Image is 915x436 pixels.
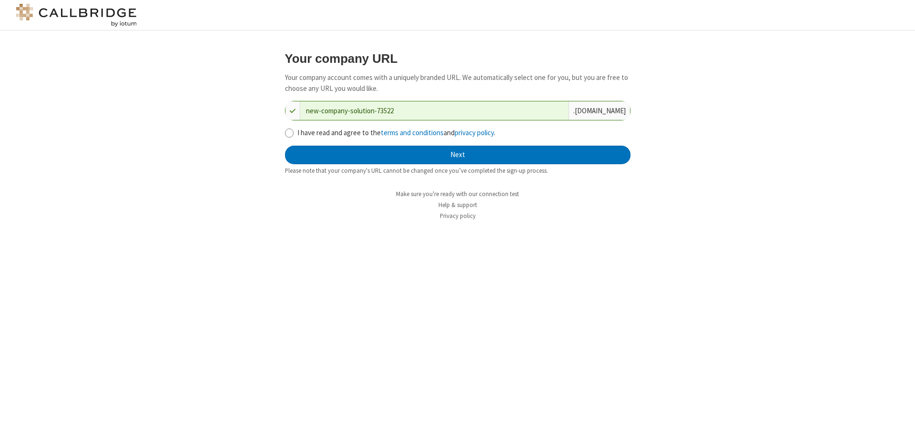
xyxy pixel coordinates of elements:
a: Help & support [438,201,477,209]
label: I have read and agree to the and . [297,128,630,139]
a: terms and conditions [381,128,444,137]
a: privacy policy [455,128,494,137]
div: . [DOMAIN_NAME] [569,101,630,120]
input: Company URL [300,101,569,120]
h3: Your company URL [285,52,630,65]
p: Your company account comes with a uniquely branded URL. We automatically select one for you, but ... [285,72,630,94]
img: logo@2x.png [14,4,138,27]
a: Privacy policy [440,212,476,220]
button: Next [285,146,630,165]
div: Please note that your company's URL cannot be changed once you’ve completed the sign-up process. [285,166,630,175]
a: Make sure you're ready with our connection test [396,190,519,198]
